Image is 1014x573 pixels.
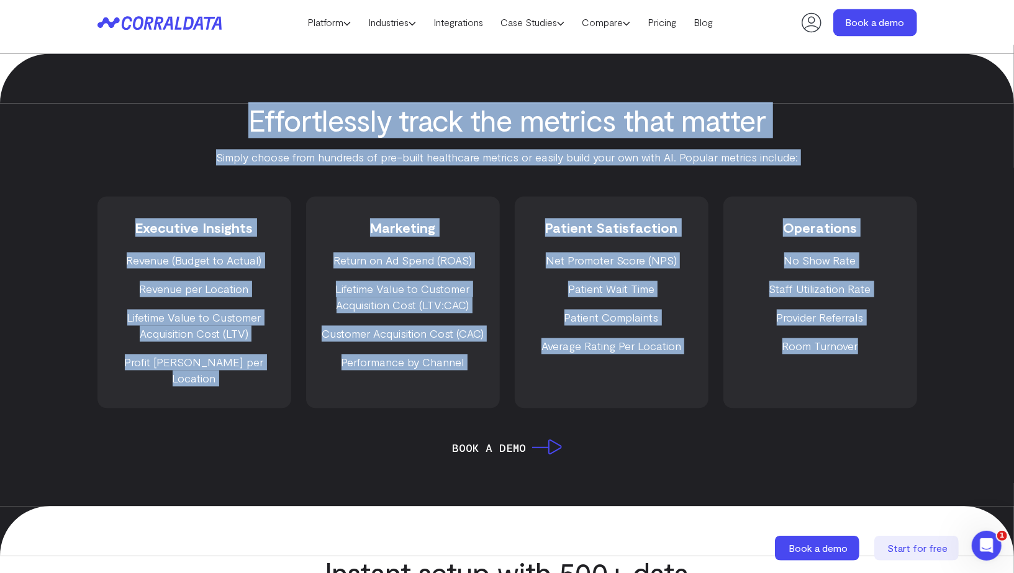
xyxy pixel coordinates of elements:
[888,542,948,554] span: Start for free
[110,218,279,237] h3: Executive Insights
[527,281,696,297] li: Patient Wait Time
[736,281,905,297] li: Staff Utilization Rate
[492,13,573,32] a: Case Studies
[425,13,492,32] a: Integrations
[997,531,1007,541] span: 1
[319,325,487,341] li: Customer Acquisition Cost (CAC)
[972,531,1002,561] iframe: Intercom live chat
[360,13,425,32] a: Industries
[736,218,905,237] h3: Operations
[319,218,487,237] h3: Marketing
[110,309,279,341] li: Lifetime Value to Customer Acquisition Cost (LTV)
[736,309,905,325] li: Provider Referrals
[110,281,279,297] li: Revenue per Location
[775,536,862,561] a: Book a demo
[527,218,696,237] h3: Patient Satisfaction
[319,252,487,268] li: Return on Ad Spend (ROAS)
[202,103,813,137] h2: Effortlessly track the metrics that matter
[527,338,696,354] li: Average Rating Per Location
[789,542,848,554] span: Book a demo
[874,536,961,561] a: Start for free
[685,13,722,32] a: Blog
[110,252,279,268] li: Revenue (Budget to Actual)
[527,309,696,325] li: Patient Complaints
[639,13,685,32] a: Pricing
[573,13,639,32] a: Compare
[527,252,696,268] li: Net Promoter Score (NPS)
[453,439,562,456] a: Book a Demo
[319,354,487,370] li: Performance by Channel
[319,281,487,313] li: Lifetime Value to Customer Acquisition Cost (LTV:CAC)
[736,338,905,354] li: Room Turnover
[202,149,813,165] p: Simply choose from hundreds of pre-built healthcare metrics or easily build your own with AI. Pop...
[833,9,917,36] a: Book a demo
[299,13,360,32] a: Platform
[110,354,279,386] li: Profit [PERSON_NAME] per Location
[736,252,905,268] li: No Show Rate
